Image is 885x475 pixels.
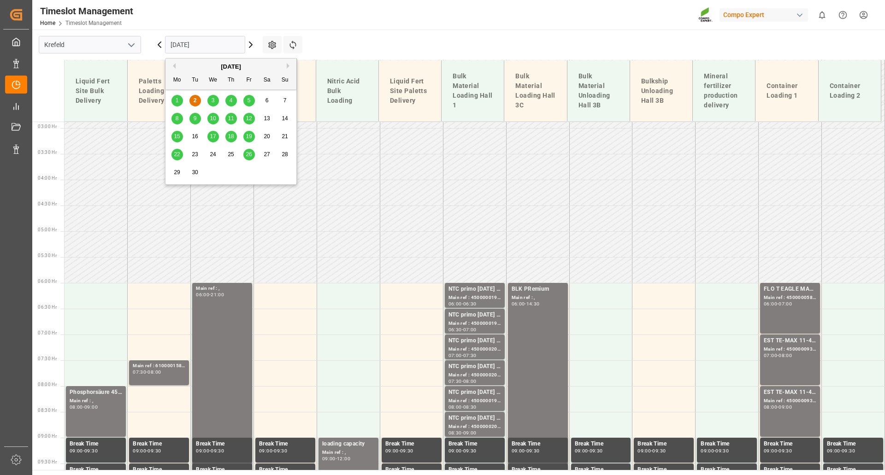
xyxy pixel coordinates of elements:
div: 08:00 [463,379,477,383]
div: Main ref : , [70,397,122,405]
div: Main ref : , [512,294,564,302]
span: 7 [283,97,287,104]
div: Choose Thursday, September 11th, 2025 [225,113,237,124]
span: 29 [174,169,180,176]
div: - [777,405,779,409]
div: Main ref : 4500000198, 2000000032 [448,294,501,302]
span: 03:00 Hr [38,124,57,129]
div: 12:00 [337,457,350,461]
div: Break Time [637,465,690,475]
div: 06:30 [448,328,462,332]
span: 11 [228,115,234,122]
span: 21 [282,133,288,140]
div: loading capacity [322,440,375,449]
div: Main ref : , [196,285,248,293]
div: Choose Sunday, September 14th, 2025 [279,113,291,124]
a: Home [40,20,55,26]
input: Type to search/select [39,36,141,53]
div: Choose Thursday, September 25th, 2025 [225,149,237,160]
div: Main ref : 4500000585, 2000000428 [764,294,816,302]
div: Break Time [701,465,753,475]
div: - [83,449,84,453]
div: Break Time [196,440,248,449]
span: 06:30 Hr [38,305,57,310]
div: - [146,370,147,374]
div: Break Time [385,465,438,475]
div: Choose Thursday, September 18th, 2025 [225,131,237,142]
span: 06:00 Hr [38,279,57,284]
div: 09:00 [259,449,272,453]
span: 22 [174,151,180,158]
div: NTC primo [DATE] BULK [448,414,501,423]
div: 09:30 [590,449,603,453]
div: Choose Friday, September 19th, 2025 [243,131,255,142]
span: 03:30 Hr [38,150,57,155]
div: 08:30 [448,431,462,435]
div: 09:30 [652,449,666,453]
div: Choose Tuesday, September 30th, 2025 [189,167,201,178]
div: Main ref : 4500000202, 2000000032 [448,371,501,379]
div: - [462,431,463,435]
div: Break Time [512,465,564,475]
div: Bulkship Unloading Hall 3B [637,73,685,109]
div: 09:00 [70,449,83,453]
span: 30 [192,169,198,176]
div: 09:30 [715,449,729,453]
span: 3 [212,97,215,104]
button: open menu [124,38,138,52]
button: Help Center [832,5,853,25]
div: Choose Wednesday, September 17th, 2025 [207,131,219,142]
div: Break Time [827,440,879,449]
div: 06:30 [463,302,477,306]
div: Fr [243,75,255,86]
span: 28 [282,151,288,158]
div: Bulk Material Loading Hall 1 [449,68,496,114]
div: 09:30 [274,449,287,453]
div: NTC primo [DATE] BULK [448,362,501,371]
span: 2 [194,97,197,104]
div: - [462,328,463,332]
span: 12 [246,115,252,122]
span: 15 [174,133,180,140]
span: 26 [246,151,252,158]
div: Break Time [70,440,122,449]
div: 09:00 [133,449,146,453]
div: Container Loading 2 [826,77,873,104]
div: Mineral fertilizer production delivery [700,68,748,114]
div: Choose Wednesday, September 10th, 2025 [207,113,219,124]
div: - [462,405,463,409]
span: 09:00 Hr [38,434,57,439]
div: - [146,449,147,453]
div: Break Time [133,440,185,449]
div: Choose Sunday, September 28th, 2025 [279,149,291,160]
div: 06:00 [448,302,462,306]
div: 09:00 [764,449,777,453]
div: - [462,302,463,306]
div: Choose Tuesday, September 9th, 2025 [189,113,201,124]
div: NTC primo [DATE] BULK [448,336,501,346]
div: Su [279,75,291,86]
div: Sa [261,75,273,86]
div: Break Time [385,440,438,449]
div: Container Loading 1 [763,77,810,104]
div: Break Time [637,440,690,449]
div: Break Time [448,465,501,475]
div: 08:00 [448,405,462,409]
div: - [462,449,463,453]
div: Mo [171,75,183,86]
div: Break Time [575,465,627,475]
div: 07:30 [448,379,462,383]
span: 23 [192,151,198,158]
div: Choose Wednesday, September 24th, 2025 [207,149,219,160]
div: Break Time [764,465,816,475]
span: 04:00 Hr [38,176,57,181]
span: 1 [176,97,179,104]
div: 09:00 [779,405,792,409]
span: 08:30 Hr [38,408,57,413]
div: 07:30 [463,353,477,358]
div: NTC primo [DATE] BULK [448,388,501,397]
div: 09:00 [637,449,651,453]
div: Break Time [764,440,816,449]
div: 09:30 [147,449,161,453]
div: - [462,379,463,383]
